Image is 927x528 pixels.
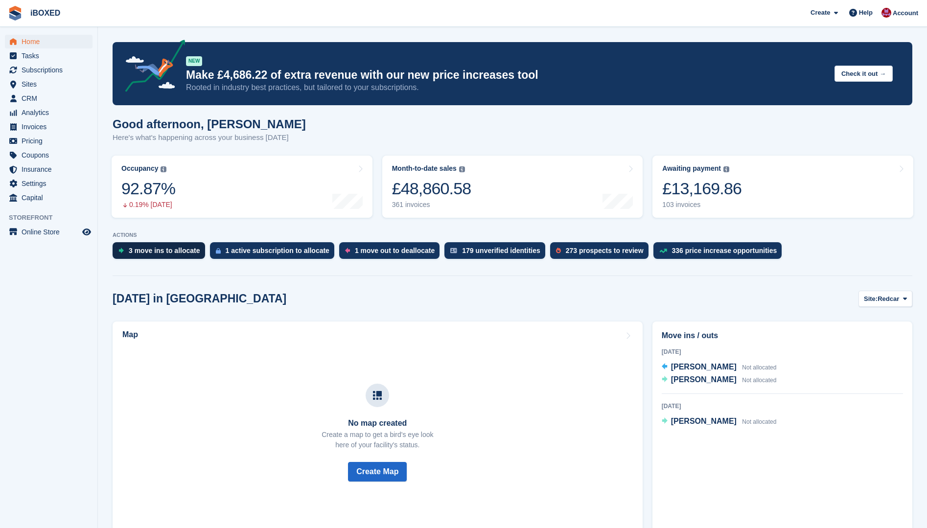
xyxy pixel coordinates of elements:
a: [PERSON_NAME] Not allocated [662,361,777,374]
a: menu [5,225,93,239]
a: menu [5,148,93,162]
span: [PERSON_NAME] [671,375,737,384]
img: verify_identity-adf6edd0f0f0b5bbfe63781bf79b02c33cf7c696d77639b501bdc392416b5a36.svg [450,248,457,253]
h2: [DATE] in [GEOGRAPHIC_DATA] [113,292,286,305]
span: Not allocated [742,377,776,384]
a: [PERSON_NAME] Not allocated [662,374,777,387]
div: 103 invoices [662,201,742,209]
img: map-icn-33ee37083ee616e46c38cad1a60f524a97daa1e2b2c8c0bc3eb3415660979fc1.svg [373,391,382,400]
img: stora-icon-8386f47178a22dfd0bd8f6a31ec36ba5ce8667c1dd55bd0f319d3a0aa187defe.svg [8,6,23,21]
span: Home [22,35,80,48]
a: menu [5,92,93,105]
div: £48,860.58 [392,179,471,199]
img: move_outs_to_deallocate_icon-f764333ba52eb49d3ac5e1228854f67142a1ed5810a6f6cc68b1a99e826820c5.svg [345,248,350,253]
div: 273 prospects to review [566,247,644,254]
h1: Good afternoon, [PERSON_NAME] [113,117,306,131]
img: price-adjustments-announcement-icon-8257ccfd72463d97f412b2fc003d46551f7dbcb40ab6d574587a9cd5c0d94... [117,40,185,95]
span: Capital [22,191,80,205]
span: Storefront [9,213,97,223]
span: Subscriptions [22,63,80,77]
div: 179 unverified identities [462,247,540,254]
img: icon-info-grey-7440780725fd019a000dd9b08b2336e03edf1995a4989e88bcd33f0948082b44.svg [161,166,166,172]
span: Coupons [22,148,80,162]
a: 1 active subscription to allocate [210,242,339,264]
span: Site: [864,294,878,304]
img: price_increase_opportunities-93ffe204e8149a01c8c9dc8f82e8f89637d9d84a8eef4429ea346261dce0b2c0.svg [659,249,667,253]
span: Sites [22,77,80,91]
img: move_ins_to_allocate_icon-fdf77a2bb77ea45bf5b3d319d69a93e2d87916cf1d5bf7949dd705db3b84f3ca.svg [118,248,124,253]
button: Site: Redcar [858,291,912,307]
span: Account [893,8,918,18]
img: icon-info-grey-7440780725fd019a000dd9b08b2336e03edf1995a4989e88bcd33f0948082b44.svg [459,166,465,172]
div: £13,169.86 [662,179,742,199]
div: Awaiting payment [662,164,721,173]
a: Preview store [81,226,93,238]
p: Create a map to get a bird's eye look here of your facility's status. [322,430,433,450]
p: Rooted in industry best practices, but tailored to your subscriptions. [186,82,827,93]
p: ACTIONS [113,232,912,238]
button: Check it out → [834,66,893,82]
span: Pricing [22,134,80,148]
a: 336 price increase opportunities [653,242,787,264]
a: menu [5,191,93,205]
span: Create [811,8,830,18]
span: Analytics [22,106,80,119]
a: menu [5,35,93,48]
span: Invoices [22,120,80,134]
a: Awaiting payment £13,169.86 103 invoices [652,156,913,218]
p: Make £4,686.22 of extra revenue with our new price increases tool [186,68,827,82]
a: menu [5,106,93,119]
a: iBOXED [26,5,64,21]
button: Create Map [348,462,407,482]
div: 3 move ins to allocate [129,247,200,254]
div: [DATE] [662,347,903,356]
h3: No map created [322,419,433,428]
div: 0.19% [DATE] [121,201,175,209]
a: 1 move out to deallocate [339,242,444,264]
span: Settings [22,177,80,190]
span: Not allocated [742,418,776,425]
div: Occupancy [121,164,158,173]
div: 361 invoices [392,201,471,209]
a: menu [5,134,93,148]
a: [PERSON_NAME] Not allocated [662,415,777,428]
div: 336 price increase opportunities [672,247,777,254]
div: Month-to-date sales [392,164,457,173]
div: NEW [186,56,202,66]
h2: Map [122,330,138,339]
a: Occupancy 92.87% 0.19% [DATE] [112,156,372,218]
span: Online Store [22,225,80,239]
a: menu [5,177,93,190]
a: 3 move ins to allocate [113,242,210,264]
img: Amanda Forder [881,8,891,18]
div: 1 move out to deallocate [355,247,435,254]
img: icon-info-grey-7440780725fd019a000dd9b08b2336e03edf1995a4989e88bcd33f0948082b44.svg [723,166,729,172]
span: Tasks [22,49,80,63]
div: 92.87% [121,179,175,199]
a: Month-to-date sales £48,860.58 361 invoices [382,156,643,218]
a: menu [5,120,93,134]
img: prospect-51fa495bee0391a8d652442698ab0144808aea92771e9ea1ae160a38d050c398.svg [556,248,561,253]
span: CRM [22,92,80,105]
h2: Move ins / outs [662,330,903,342]
span: Insurance [22,162,80,176]
a: 273 prospects to review [550,242,653,264]
div: [DATE] [662,402,903,411]
a: 179 unverified identities [444,242,550,264]
span: [PERSON_NAME] [671,363,737,371]
div: 1 active subscription to allocate [226,247,329,254]
span: Redcar [878,294,899,304]
p: Here's what's happening across your business [DATE] [113,132,306,143]
img: active_subscription_to_allocate_icon-d502201f5373d7db506a760aba3b589e785aa758c864c3986d89f69b8ff3... [216,248,221,254]
span: Help [859,8,873,18]
span: [PERSON_NAME] [671,417,737,425]
span: Not allocated [742,364,776,371]
a: menu [5,77,93,91]
a: menu [5,162,93,176]
a: menu [5,63,93,77]
a: menu [5,49,93,63]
